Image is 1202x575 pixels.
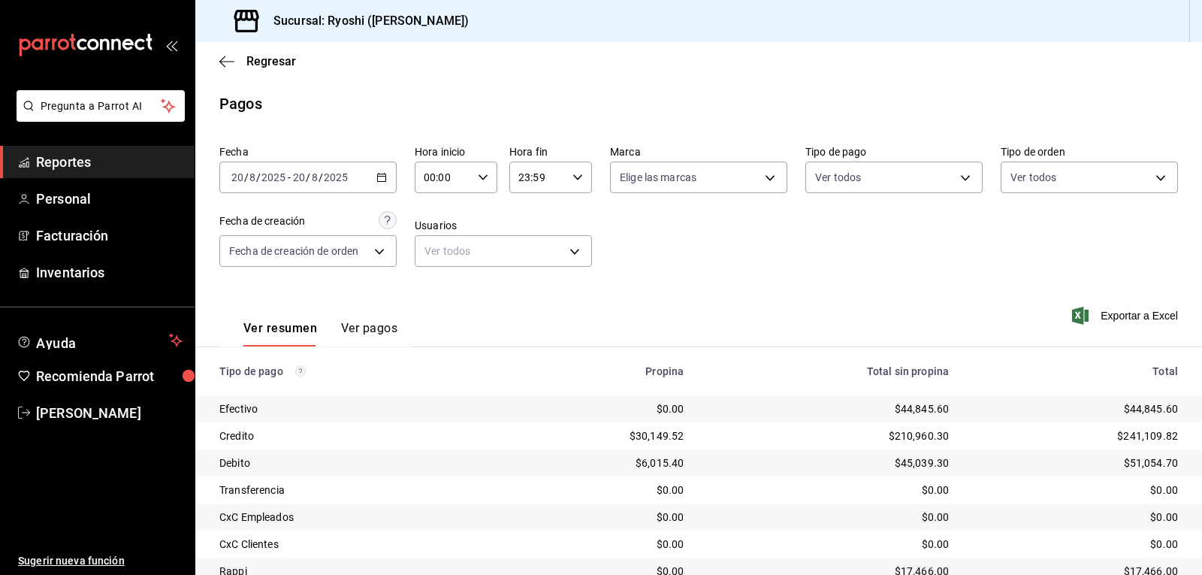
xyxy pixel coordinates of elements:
[219,213,305,229] div: Fecha de creación
[415,220,592,231] label: Usuarios
[708,483,949,498] div: $0.00
[219,401,488,416] div: Efectivo
[341,321,397,347] button: Ver pagos
[610,147,787,157] label: Marca
[415,147,497,157] label: Hora inicio
[311,171,319,183] input: --
[292,171,306,183] input: --
[36,403,183,423] span: [PERSON_NAME]
[36,152,183,172] span: Reportes
[219,92,262,115] div: Pagos
[261,12,469,30] h3: Sucursal: Ryoshi ([PERSON_NAME])
[973,365,1178,377] div: Total
[973,537,1178,552] div: $0.00
[243,321,317,347] button: Ver resumen
[708,510,949,525] div: $0.00
[512,483,684,498] div: $0.00
[512,537,684,552] div: $0.00
[219,455,488,471] div: Debito
[708,365,949,377] div: Total sin propina
[708,537,949,552] div: $0.00
[509,147,592,157] label: Hora fin
[219,510,488,525] div: CxC Empleados
[512,401,684,416] div: $0.00
[708,401,949,416] div: $44,845.60
[973,428,1178,443] div: $241,109.82
[231,171,244,183] input: --
[415,235,592,267] div: Ver todos
[36,366,183,386] span: Recomienda Parrot
[256,171,261,183] span: /
[512,365,684,377] div: Propina
[219,147,397,157] label: Fecha
[36,262,183,283] span: Inventarios
[36,189,183,209] span: Personal
[41,98,162,114] span: Pregunta a Parrot AI
[244,171,249,183] span: /
[512,510,684,525] div: $0.00
[219,54,296,68] button: Regresar
[973,510,1178,525] div: $0.00
[512,455,684,471] div: $6,015.40
[1001,147,1178,157] label: Tipo de orden
[288,171,291,183] span: -
[319,171,323,183] span: /
[708,455,949,471] div: $45,039.30
[219,537,488,552] div: CxC Clientes
[165,39,177,51] button: open_drawer_menu
[1010,170,1056,185] span: Ver todos
[36,225,183,246] span: Facturación
[1075,307,1178,325] button: Exportar a Excel
[306,171,310,183] span: /
[219,483,488,498] div: Transferencia
[219,428,488,443] div: Credito
[973,455,1178,471] div: $51,054.70
[708,428,949,443] div: $210,960.30
[295,366,306,377] svg: Los pagos realizados con Pay y otras terminales son montos brutos.
[973,401,1178,416] div: $44,845.60
[219,365,488,377] div: Tipo de pago
[815,170,861,185] span: Ver todos
[261,171,286,183] input: ----
[973,483,1178,498] div: $0.00
[805,147,983,157] label: Tipo de pago
[243,321,397,347] div: navigation tabs
[18,553,183,569] span: Sugerir nueva función
[229,244,358,259] span: Fecha de creación de orden
[36,331,163,350] span: Ayuda
[11,109,185,125] a: Pregunta a Parrot AI
[512,428,684,443] div: $30,149.52
[620,170,696,185] span: Elige las marcas
[246,54,296,68] span: Regresar
[249,171,256,183] input: --
[323,171,349,183] input: ----
[17,90,185,122] button: Pregunta a Parrot AI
